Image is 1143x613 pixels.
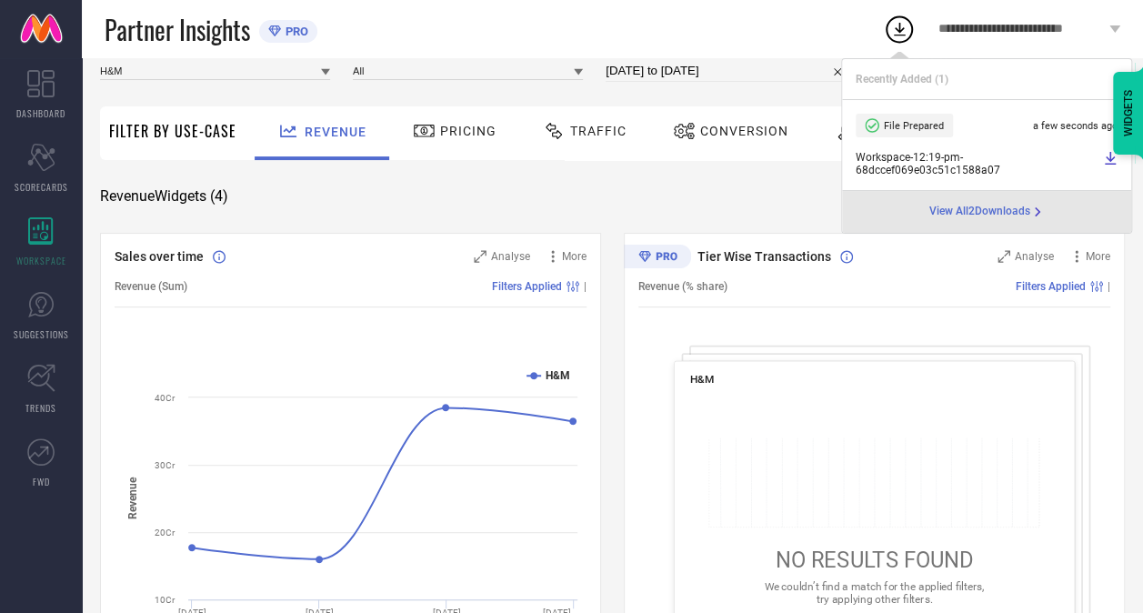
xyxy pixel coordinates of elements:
svg: Zoom [474,250,486,263]
div: Open download list [883,13,916,45]
span: Tier Wise Transactions [697,249,831,264]
span: Filters Applied [1016,280,1086,293]
text: H&M [546,369,570,382]
span: Pricing [440,124,496,138]
span: WORKSPACE [16,254,66,267]
span: | [584,280,587,293]
tspan: Revenue [126,477,139,519]
span: TRENDS [25,401,56,415]
span: SUGGESTIONS [14,327,69,341]
span: Conversion [700,124,788,138]
span: Analyse [491,250,530,263]
span: Partner Insights [105,11,250,48]
span: Workspace - 12:19-pm - 68dccef069e03c51c1588a07 [856,151,1098,176]
span: a few seconds ago [1033,120,1118,132]
span: NO RESULTS FOUND [776,548,974,573]
input: Select time period [606,60,850,82]
span: Analyse [1015,250,1054,263]
span: More [562,250,587,263]
span: Recently Added ( 1 ) [856,73,948,85]
text: 10Cr [155,595,175,605]
span: File Prepared [884,120,944,132]
span: Filters Applied [492,280,562,293]
a: View All2Downloads [929,205,1045,219]
span: More [1086,250,1110,263]
svg: Zoom [998,250,1010,263]
a: Download [1103,151,1118,176]
span: | [1108,280,1110,293]
span: Revenue (Sum) [115,280,187,293]
span: FWD [33,475,50,488]
text: 40Cr [155,393,175,403]
span: Traffic [570,124,627,138]
div: Premium [624,245,691,272]
span: Revenue [305,125,366,139]
span: Revenue Widgets ( 4 ) [100,187,228,206]
span: We couldn’t find a match for the applied filters, try applying other filters. [764,580,984,605]
text: 30Cr [155,460,175,470]
div: Open download page [929,205,1045,219]
span: Revenue (% share) [638,280,727,293]
text: 20Cr [155,528,175,538]
span: Filter By Use-Case [109,120,236,142]
span: Sales over time [115,249,204,264]
span: SCORECARDS [15,180,68,194]
span: H&M [690,373,714,386]
span: View All 2 Downloads [929,205,1030,219]
span: DASHBOARD [16,106,65,120]
span: PRO [281,25,308,38]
